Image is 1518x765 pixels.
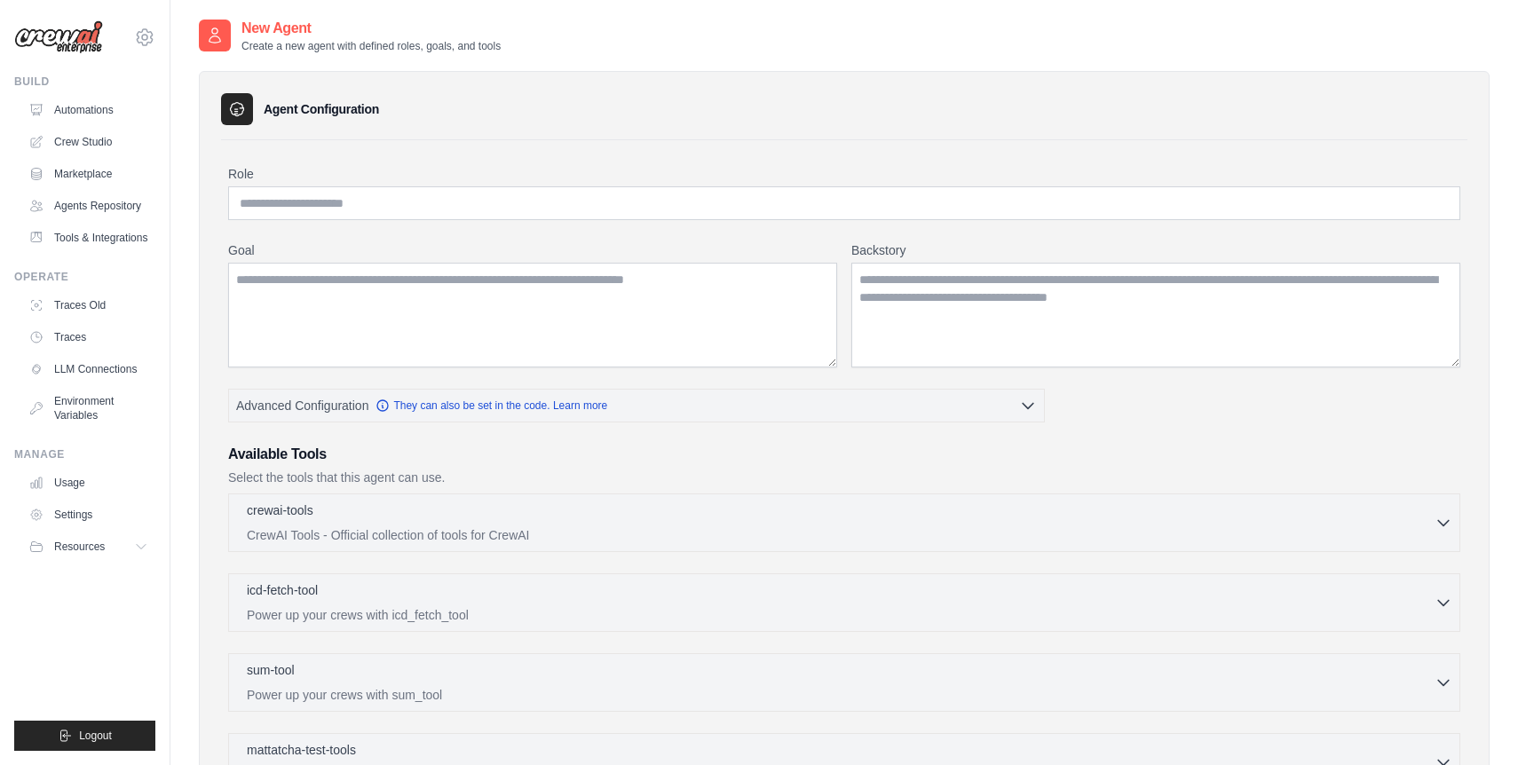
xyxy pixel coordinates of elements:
p: sum-tool [247,661,295,679]
a: Crew Studio [21,128,155,156]
p: Create a new agent with defined roles, goals, and tools [241,39,501,53]
div: Build [14,75,155,89]
div: Operate [14,270,155,284]
button: sum-tool Power up your crews with sum_tool [236,661,1452,704]
label: Backstory [851,241,1460,259]
a: Automations [21,96,155,124]
a: Usage [21,469,155,497]
p: Select the tools that this agent can use. [228,469,1460,486]
a: Settings [21,501,155,529]
img: Logo [14,20,103,54]
p: icd-fetch-tool [247,581,318,599]
p: Power up your crews with icd_fetch_tool [247,606,1435,624]
p: mattatcha-test-tools [247,741,356,759]
div: Manage [14,447,155,461]
button: Advanced Configuration They can also be set in the code. Learn more [229,390,1044,422]
h3: Available Tools [228,444,1460,465]
a: They can also be set in the code. Learn more [376,398,607,413]
h2: New Agent [241,18,501,39]
a: Agents Repository [21,192,155,220]
a: Marketplace [21,160,155,188]
a: Traces [21,323,155,351]
a: Tools & Integrations [21,224,155,252]
h3: Agent Configuration [264,100,379,118]
button: Resources [21,532,155,561]
p: CrewAI Tools - Official collection of tools for CrewAI [247,526,1435,544]
button: Logout [14,721,155,751]
span: Resources [54,540,105,554]
p: Power up your crews with sum_tool [247,686,1435,704]
button: crewai-tools CrewAI Tools - Official collection of tools for CrewAI [236,501,1452,544]
label: Goal [228,241,837,259]
button: icd-fetch-tool Power up your crews with icd_fetch_tool [236,581,1452,624]
span: Logout [79,729,112,743]
p: crewai-tools [247,501,313,519]
span: Advanced Configuration [236,397,368,414]
a: LLM Connections [21,355,155,383]
a: Environment Variables [21,387,155,430]
label: Role [228,165,1460,183]
a: Traces Old [21,291,155,319]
